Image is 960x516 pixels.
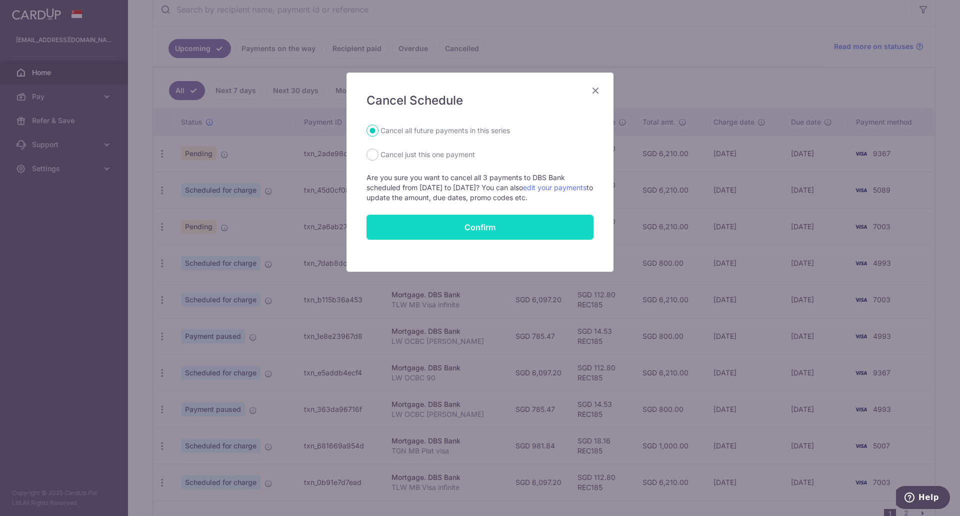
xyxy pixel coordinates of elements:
[366,93,593,109] h5: Cancel Schedule
[366,215,593,240] button: Confirm
[589,85,601,97] button: Close
[366,173,593,203] p: Are you sure you want to cancel all 3 payments to DBS Bank scheduled from [DATE] to [DATE]? You c...
[380,149,475,161] label: Cancel just this one payment
[380,125,510,137] label: Cancel all future payments in this series
[523,183,586,192] a: edit your payments
[896,486,950,511] iframe: Opens a widget where you can find more information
